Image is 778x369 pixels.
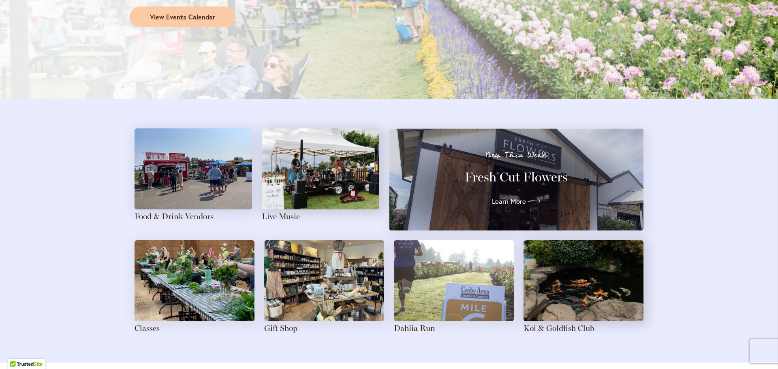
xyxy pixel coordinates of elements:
[264,240,384,321] img: The dahlias themed gift shop has a feature table in the center, with shelves of local and special...
[262,211,300,221] a: Live Music
[404,169,629,185] h3: Fresh Cut Flowers
[135,323,160,333] a: Classes
[394,240,514,321] img: A runner passes the mile 6 sign in a field of dahlias
[492,195,541,208] a: Learn More
[524,323,594,333] a: Koi & Goldfish Club
[135,128,252,209] img: Attendees gather around food trucks on a sunny day at the farm
[492,196,526,206] span: Learn More
[150,13,215,22] span: View Events Calendar
[130,6,235,28] a: View Events Calendar
[135,211,214,221] a: Food & Drink Vendors
[135,240,254,321] img: Blank canvases are set up on long tables in anticipation of an art class
[394,323,435,333] a: Dahlia Run
[404,151,629,159] p: New This Week
[264,323,297,333] a: Gift Shop
[524,240,643,321] img: Orange and white mottled koi swim in a rock-lined pond
[262,128,379,209] img: A four-person band plays with a field of pink dahlias in the background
